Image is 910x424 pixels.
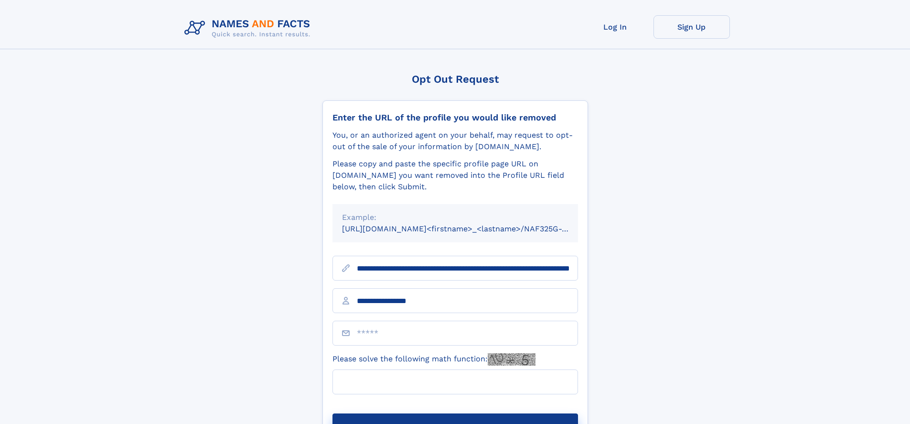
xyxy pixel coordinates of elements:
[577,15,653,39] a: Log In
[342,212,568,223] div: Example:
[332,353,535,366] label: Please solve the following math function:
[322,73,588,85] div: Opt Out Request
[653,15,730,39] a: Sign Up
[332,158,578,193] div: Please copy and paste the specific profile page URL on [DOMAIN_NAME] you want removed into the Pr...
[181,15,318,41] img: Logo Names and Facts
[342,224,596,233] small: [URL][DOMAIN_NAME]<firstname>_<lastname>/NAF325G-xxxxxxxx
[332,130,578,152] div: You, or an authorized agent on your behalf, may request to opt-out of the sale of your informatio...
[332,112,578,123] div: Enter the URL of the profile you would like removed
